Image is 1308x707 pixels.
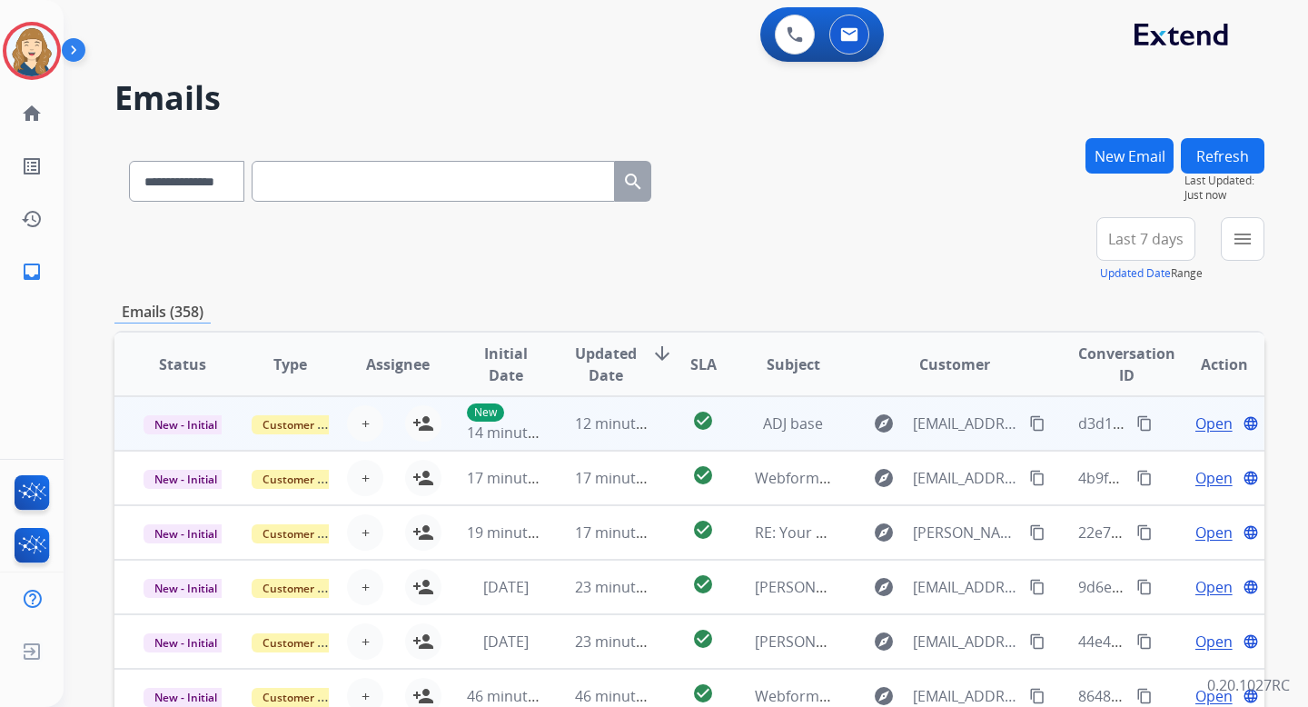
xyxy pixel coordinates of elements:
span: Customer Support [252,633,370,652]
span: Status [159,353,206,375]
span: [DATE] [483,577,529,597]
p: Emails (358) [114,301,211,324]
img: avatar [6,25,57,76]
span: Last 7 days [1108,235,1184,243]
span: + [362,522,370,543]
span: New - Initial [144,415,228,434]
mat-icon: content_copy [1136,579,1153,595]
mat-icon: person_add [412,576,434,598]
span: 23 minutes ago [575,632,680,652]
span: SLA [690,353,717,375]
mat-icon: check_circle [692,628,714,650]
mat-icon: explore [873,413,895,434]
mat-icon: inbox [21,261,43,283]
span: Customer Support [252,470,370,489]
span: [EMAIL_ADDRESS][DOMAIN_NAME] [913,467,1018,489]
mat-icon: explore [873,576,895,598]
span: + [362,576,370,598]
button: + [347,460,383,496]
span: + [362,413,370,434]
span: New - Initial [144,688,228,707]
span: Range [1100,265,1203,281]
span: New - Initial [144,470,228,489]
span: 12 minutes ago [575,413,680,433]
span: 46 minutes ago [467,686,572,706]
th: Action [1156,333,1264,396]
span: Assignee [366,353,430,375]
span: New - Initial [144,524,228,543]
mat-icon: explore [873,685,895,707]
span: Open [1195,413,1233,434]
button: Refresh [1181,138,1264,174]
span: 17 minutes ago [575,523,680,543]
span: Conversation ID [1078,343,1175,386]
mat-icon: check_circle [692,410,714,432]
span: Open [1195,467,1233,489]
mat-icon: check_circle [692,519,714,541]
span: ADJ base [763,413,823,433]
span: Open [1195,685,1233,707]
mat-icon: language [1243,524,1259,541]
span: 14 minutes ago [467,423,572,443]
span: [EMAIL_ADDRESS][DOMAIN_NAME] [913,631,1018,652]
mat-icon: content_copy [1029,415,1045,432]
mat-icon: search [622,171,644,193]
span: Customer Support [252,524,370,543]
mat-icon: content_copy [1136,415,1153,432]
mat-icon: language [1243,688,1259,704]
mat-icon: person_add [412,467,434,489]
span: [EMAIL_ADDRESS][DOMAIN_NAME] [913,413,1018,434]
span: [EMAIL_ADDRESS][DOMAIN_NAME] [913,576,1018,598]
span: Open [1195,522,1233,543]
mat-icon: content_copy [1136,688,1153,704]
span: Last Updated: [1184,174,1264,188]
button: + [347,514,383,551]
h2: Emails [114,80,1264,116]
mat-icon: content_copy [1029,470,1045,486]
mat-icon: language [1243,415,1259,432]
button: Updated Date [1100,266,1171,281]
span: Type [273,353,307,375]
span: Customer Support [252,688,370,707]
span: [DATE] [483,632,529,652]
mat-icon: check_circle [692,682,714,704]
span: 19 minutes ago [467,523,572,543]
mat-icon: language [1243,470,1259,486]
span: [PERSON_NAME] [755,632,867,652]
mat-icon: check_circle [692,464,714,486]
button: New Email [1085,138,1174,174]
span: Customer Support [252,579,370,598]
span: Customer [919,353,990,375]
span: Webform from [EMAIL_ADDRESS][DOMAIN_NAME] on [DATE] [755,468,1166,488]
span: Just now [1184,188,1264,203]
mat-icon: person_add [412,685,434,707]
mat-icon: content_copy [1136,470,1153,486]
mat-icon: check_circle [692,573,714,595]
mat-icon: content_copy [1136,633,1153,650]
span: 17 minutes ago [467,468,572,488]
span: Updated Date [575,343,637,386]
button: + [347,405,383,442]
mat-icon: content_copy [1029,688,1045,704]
button: + [347,623,383,660]
mat-icon: language [1243,579,1259,595]
span: + [362,467,370,489]
mat-icon: person_add [412,413,434,434]
button: + [347,569,383,605]
span: New - Initial [144,579,228,598]
button: Last 7 days [1096,217,1195,261]
p: New [467,403,504,422]
mat-icon: home [21,103,43,124]
mat-icon: list_alt [21,155,43,177]
span: + [362,685,370,707]
span: [EMAIL_ADDRESS][DOMAIN_NAME] [913,685,1018,707]
mat-icon: content_copy [1029,633,1045,650]
span: + [362,631,370,652]
mat-icon: content_copy [1029,524,1045,541]
mat-icon: content_copy [1136,524,1153,541]
span: 17 minutes ago [575,468,680,488]
span: Open [1195,576,1233,598]
span: Initial Date [467,343,545,386]
span: 23 minutes ago [575,577,680,597]
mat-icon: explore [873,467,895,489]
